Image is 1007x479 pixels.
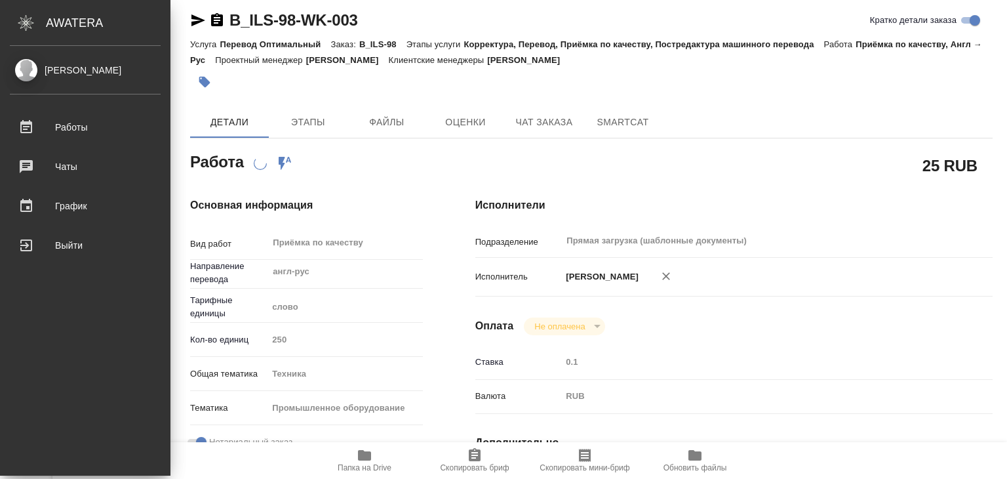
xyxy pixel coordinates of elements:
span: Чат заказа [513,114,576,131]
span: Детали [198,114,261,131]
p: Направление перевода [190,260,267,286]
p: Корректура, Перевод, Приёмка по качеству, Постредактура машинного перевода [464,39,823,49]
span: Обновить файлы [663,463,727,472]
a: B_ILS-98-WK-003 [229,11,358,29]
p: Ставка [475,356,562,369]
input: Пустое поле [561,352,949,371]
h4: Дополнительно [475,435,993,451]
span: Скопировать мини-бриф [540,463,629,472]
p: Услуга [190,39,220,49]
p: Этапы услуги [406,39,464,49]
span: Файлы [355,114,418,131]
span: Оценки [434,114,497,131]
p: Валюта [475,390,562,403]
span: SmartCat [591,114,654,131]
div: Не оплачена [524,318,604,335]
p: [PERSON_NAME] [561,270,639,283]
p: [PERSON_NAME] [306,55,389,65]
div: [PERSON_NAME] [10,63,161,77]
p: Заказ: [330,39,359,49]
p: Исполнитель [475,270,562,283]
a: Работы [3,111,167,144]
span: Скопировать бриф [440,463,509,472]
div: Техника [267,363,422,385]
h2: 25 RUB [922,154,977,177]
button: Скопировать бриф [420,442,530,479]
p: Клиентские менеджеры [389,55,488,65]
p: Вид работ [190,238,267,251]
div: слово [267,296,422,318]
button: Удалить исполнителя [652,262,681,291]
div: Чаты [10,157,161,177]
p: B_ILS-98 [359,39,406,49]
h4: Основная информация [190,198,423,213]
div: RUB [561,385,949,407]
p: Тематика [190,402,267,415]
p: Проектный менеджер [215,55,306,65]
h4: Исполнители [475,198,993,213]
input: Пустое поле [267,330,422,349]
h4: Оплата [475,318,514,334]
span: Папка на Drive [338,463,391,472]
button: Скопировать мини-бриф [530,442,640,479]
div: Выйти [10,236,161,255]
span: Этапы [277,114,340,131]
div: Промышленное оборудование [267,397,422,419]
button: Обновить файлы [640,442,750,479]
a: График [3,190,167,222]
span: Кратко детали заказа [870,14,957,27]
button: Папка на Drive [309,442,420,479]
a: Выйти [3,229,167,262]
button: Не оплачена [530,321,589,332]
span: Нотариальный заказ [209,436,292,449]
p: Кол-во единиц [190,333,267,346]
button: Скопировать ссылку для ЯМессенджера [190,12,206,28]
p: [PERSON_NAME] [487,55,570,65]
a: Чаты [3,150,167,183]
div: AWATERA [46,10,170,36]
p: Работа [824,39,856,49]
button: Добавить тэг [190,68,219,96]
div: График [10,196,161,216]
p: Перевод Оптимальный [220,39,330,49]
p: Тарифные единицы [190,294,267,320]
p: Общая тематика [190,367,267,381]
button: Скопировать ссылку [209,12,225,28]
h2: Работа [190,149,244,173]
p: Подразделение [475,236,562,249]
div: Работы [10,117,161,137]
